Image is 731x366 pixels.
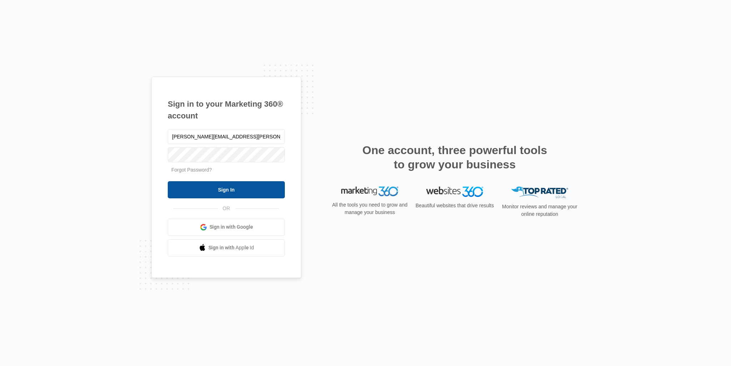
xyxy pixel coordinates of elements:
[208,244,254,251] span: Sign in with Apple Id
[168,98,285,122] h1: Sign in to your Marketing 360® account
[360,143,549,172] h2: One account, three powerful tools to grow your business
[415,202,495,209] p: Beautiful websites that drive results
[171,167,212,173] a: Forgot Password?
[330,201,410,216] p: All the tools you need to grow and manage your business
[426,187,483,197] img: Websites 360
[168,219,285,236] a: Sign in with Google
[341,187,398,197] img: Marketing 360
[210,223,253,231] span: Sign in with Google
[168,239,285,256] a: Sign in with Apple Id
[168,129,285,144] input: Email
[511,187,568,198] img: Top Rated Local
[218,205,235,212] span: OR
[500,203,580,218] p: Monitor reviews and manage your online reputation
[168,181,285,198] input: Sign In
